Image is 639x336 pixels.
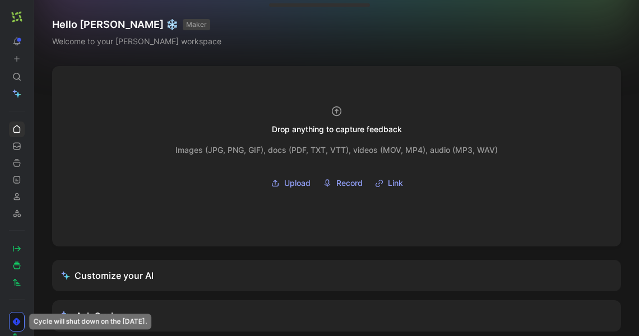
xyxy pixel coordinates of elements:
[272,123,402,136] div: Drop anything to capture feedback
[175,143,498,157] div: Images (JPG, PNG, GIF), docs (PDF, TXT, VTT), videos (MOV, MP4), audio (MP3, WAV)
[11,11,22,22] img: Verdi
[319,175,367,192] button: Record
[9,9,25,25] button: Verdi
[61,269,154,282] div: Customize your AI
[52,18,221,31] h1: Hello [PERSON_NAME] ❄️
[183,19,210,30] button: MAKER
[52,300,621,332] button: Ask Cycle
[52,260,621,291] a: Customize your AI
[336,176,363,190] span: Record
[388,176,403,190] span: Link
[371,175,407,192] button: Link
[267,175,314,192] button: Upload
[29,314,151,329] div: Cycle will shut down on the [DATE].
[284,176,311,190] span: Upload
[61,309,118,323] div: Ask Cycle
[52,35,221,48] div: Welcome to your [PERSON_NAME] workspace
